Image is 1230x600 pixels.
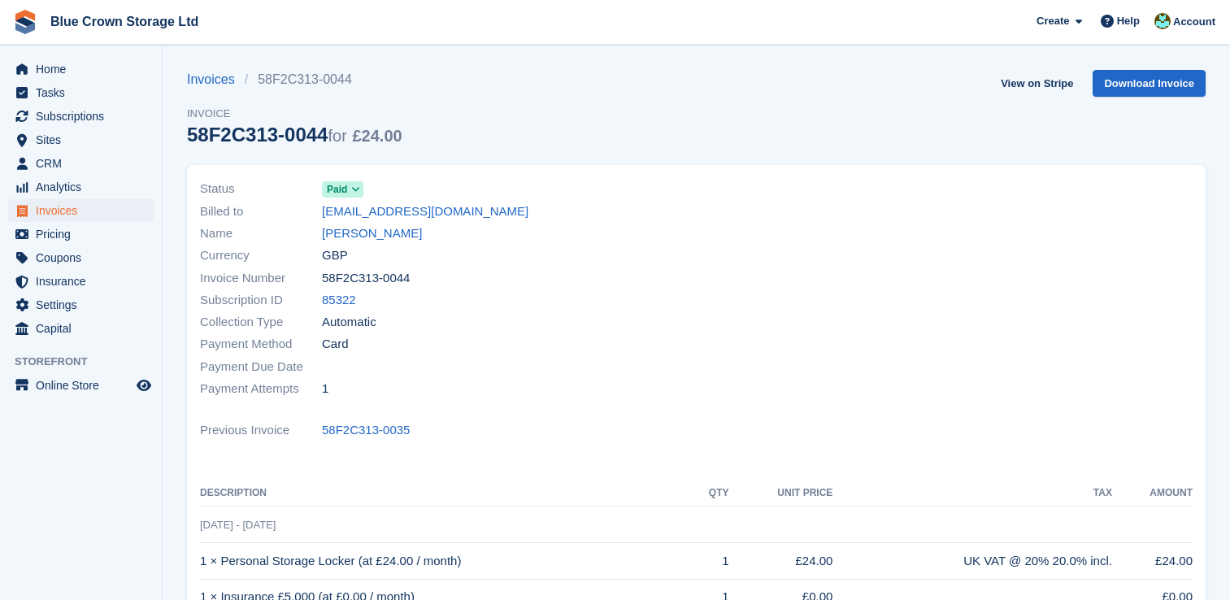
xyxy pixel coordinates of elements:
span: Invoice Number [200,269,322,288]
span: Payment Attempts [200,380,322,398]
td: 1 [691,543,728,580]
span: Payment Due Date [200,358,322,376]
td: £24.00 [1112,543,1193,580]
span: GBP [322,246,348,265]
a: menu [8,270,154,293]
a: 85322 [322,291,356,310]
span: Analytics [36,176,133,198]
span: Coupons [36,246,133,269]
td: 1 × Personal Storage Locker (at £24.00 / month) [200,543,691,580]
span: Invoices [36,199,133,222]
a: Download Invoice [1093,70,1206,97]
span: Payment Method [200,335,322,354]
a: menu [8,152,154,175]
th: Tax [832,480,1112,507]
a: 58F2C313-0035 [322,421,410,440]
a: [PERSON_NAME] [322,224,422,243]
span: Insurance [36,270,133,293]
span: Create [1037,13,1069,29]
a: View on Stripe [994,70,1080,97]
span: for [328,127,346,145]
a: Preview store [134,376,154,395]
a: menu [8,105,154,128]
a: menu [8,58,154,80]
span: Settings [36,293,133,316]
span: Invoice [187,106,402,122]
span: 1 [322,380,328,398]
nav: breadcrumbs [187,70,402,89]
span: Collection Type [200,313,322,332]
span: Previous Invoice [200,421,322,440]
span: Subscriptions [36,105,133,128]
th: Unit Price [729,480,833,507]
a: menu [8,317,154,340]
a: menu [8,293,154,316]
span: Pricing [36,223,133,246]
a: [EMAIL_ADDRESS][DOMAIN_NAME] [322,202,528,221]
span: Online Store [36,374,133,397]
span: Currency [200,246,322,265]
th: Amount [1112,480,1193,507]
th: QTY [691,480,728,507]
span: Home [36,58,133,80]
img: Dean Cantelo [1154,13,1171,29]
span: £24.00 [352,127,402,145]
span: Card [322,335,349,354]
div: 58F2C313-0044 [187,124,402,146]
div: UK VAT @ 20% 20.0% incl. [832,552,1112,571]
span: Billed to [200,202,322,221]
a: menu [8,81,154,104]
span: Status [200,180,322,198]
span: Tasks [36,81,133,104]
a: menu [8,246,154,269]
td: £24.00 [729,543,833,580]
a: menu [8,128,154,151]
a: Paid [322,180,363,198]
span: CRM [36,152,133,175]
span: [DATE] - [DATE] [200,519,276,531]
span: Subscription ID [200,291,322,310]
span: Capital [36,317,133,340]
a: Invoices [187,70,245,89]
span: Account [1173,14,1215,30]
span: Automatic [322,313,376,332]
a: menu [8,176,154,198]
span: Name [200,224,322,243]
span: Help [1117,13,1140,29]
a: Blue Crown Storage Ltd [44,8,205,35]
a: menu [8,199,154,222]
span: Sites [36,128,133,151]
a: menu [8,374,154,397]
img: stora-icon-8386f47178a22dfd0bd8f6a31ec36ba5ce8667c1dd55bd0f319d3a0aa187defe.svg [13,10,37,34]
span: Paid [327,182,347,197]
span: Storefront [15,354,162,370]
th: Description [200,480,691,507]
a: menu [8,223,154,246]
span: 58F2C313-0044 [322,269,410,288]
